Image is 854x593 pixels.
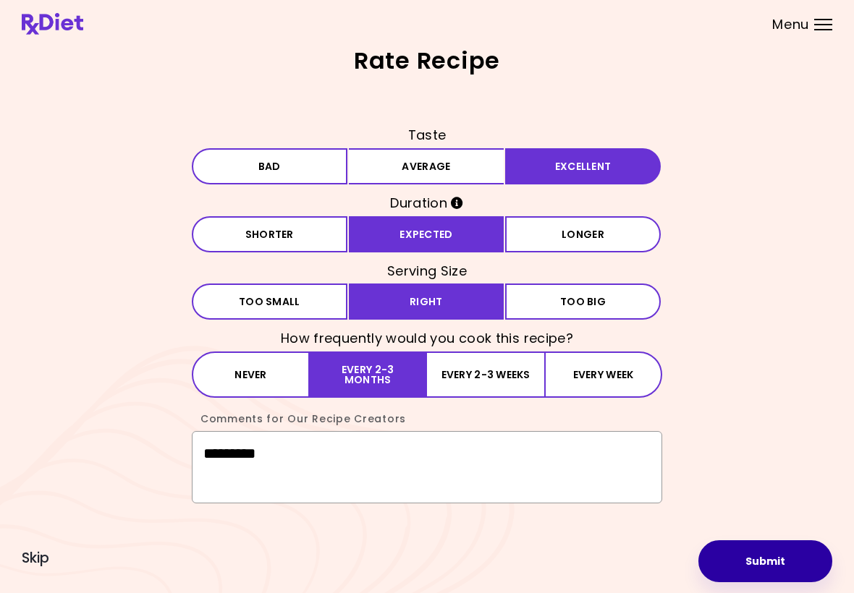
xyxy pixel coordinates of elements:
[192,327,662,350] h3: How frequently would you cook this recipe?
[192,216,347,252] button: Shorter
[698,540,832,582] button: Submit
[772,18,809,31] span: Menu
[239,296,300,307] span: Too small
[544,351,662,398] button: Every week
[192,192,662,215] h3: Duration
[192,411,406,426] label: Comments for Our Recipe Creators
[349,148,504,184] button: Average
[192,351,310,398] button: Never
[349,216,504,252] button: Expected
[192,283,347,320] button: Too small
[505,283,661,320] button: Too big
[310,351,427,398] button: Every 2-3 months
[22,13,83,35] img: RxDiet
[427,351,544,398] button: Every 2-3 weeks
[451,197,463,209] i: Info
[505,148,661,184] button: Excellent
[349,283,504,320] button: Right
[192,124,662,147] h3: Taste
[192,260,662,283] h3: Serving Size
[505,216,661,252] button: Longer
[192,148,347,184] button: Bad
[22,49,832,72] h2: Rate Recipe
[22,550,49,566] button: Skip
[560,296,606,307] span: Too big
